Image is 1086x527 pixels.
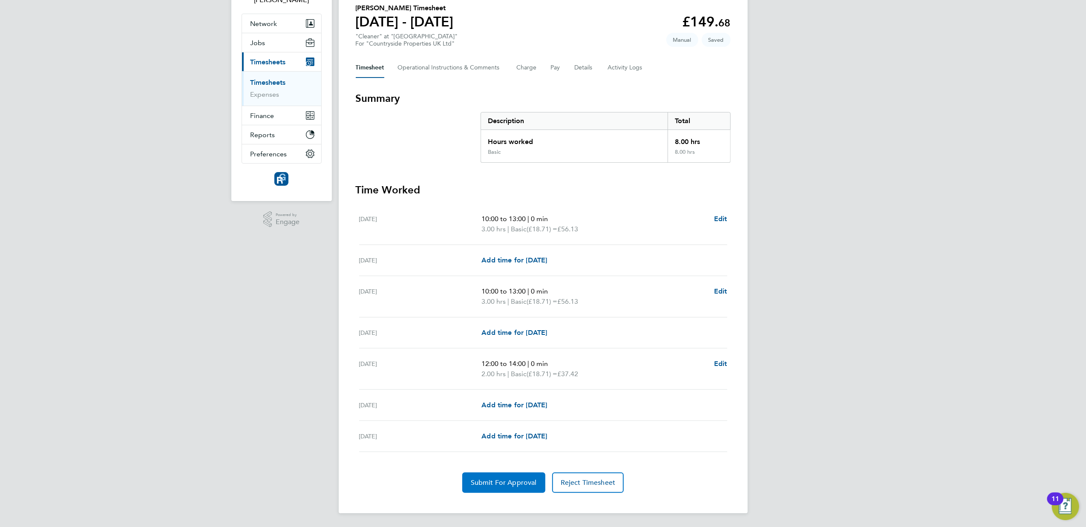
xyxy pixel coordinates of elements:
[1052,493,1079,520] button: Open Resource Center, 11 new notifications
[359,431,482,441] div: [DATE]
[356,13,454,30] h1: [DATE] - [DATE]
[552,472,624,493] button: Reject Timesheet
[531,287,548,295] span: 0 min
[356,92,731,493] section: Timesheet
[714,287,727,295] span: Edit
[481,297,506,305] span: 3.00 hrs
[481,112,668,130] div: Description
[481,130,668,149] div: Hours worked
[714,359,727,369] a: Edit
[719,17,731,29] span: 68
[242,144,321,163] button: Preferences
[527,297,557,305] span: (£18.71) =
[359,286,482,307] div: [DATE]
[561,478,616,487] span: Reject Timesheet
[462,472,545,493] button: Submit For Approval
[276,211,300,219] span: Powered by
[668,130,730,149] div: 8.00 hrs
[531,360,548,368] span: 0 min
[666,33,698,47] span: This timesheet was manually created.
[471,478,537,487] span: Submit For Approval
[356,92,731,105] h3: Summary
[359,400,482,410] div: [DATE]
[251,20,277,28] span: Network
[481,287,526,295] span: 10:00 to 13:00
[481,401,547,409] span: Add time for [DATE]
[398,58,503,78] button: Operational Instructions & Comments
[242,106,321,125] button: Finance
[517,58,537,78] button: Charge
[527,225,557,233] span: (£18.71) =
[481,225,506,233] span: 3.00 hrs
[359,255,482,265] div: [DATE]
[242,14,321,33] button: Network
[251,39,265,47] span: Jobs
[481,256,547,264] span: Add time for [DATE]
[557,370,578,378] span: £37.42
[668,149,730,162] div: 8.00 hrs
[359,214,482,234] div: [DATE]
[481,255,547,265] a: Add time for [DATE]
[608,58,644,78] button: Activity Logs
[481,215,526,223] span: 10:00 to 13:00
[481,112,731,163] div: Summary
[714,214,727,224] a: Edit
[488,149,501,156] div: Basic
[507,297,509,305] span: |
[251,78,286,86] a: Timesheets
[356,3,454,13] h2: [PERSON_NAME] Timesheet
[356,183,731,197] h3: Time Worked
[714,286,727,297] a: Edit
[511,297,527,307] span: Basic
[507,370,509,378] span: |
[251,112,274,120] span: Finance
[551,58,561,78] button: Pay
[531,215,548,223] span: 0 min
[359,328,482,338] div: [DATE]
[481,432,547,440] span: Add time for [DATE]
[481,400,547,410] a: Add time for [DATE]
[242,52,321,71] button: Timesheets
[242,33,321,52] button: Jobs
[575,58,594,78] button: Details
[356,33,458,47] div: "Cleaner" at "[GEOGRAPHIC_DATA]"
[356,58,384,78] button: Timesheet
[242,172,322,186] a: Go to home page
[242,125,321,144] button: Reports
[251,150,287,158] span: Preferences
[507,225,509,233] span: |
[251,58,286,66] span: Timesheets
[359,359,482,379] div: [DATE]
[481,370,506,378] span: 2.00 hrs
[527,370,557,378] span: (£18.71) =
[242,71,321,106] div: Timesheets
[714,215,727,223] span: Edit
[527,287,529,295] span: |
[511,369,527,379] span: Basic
[527,215,529,223] span: |
[481,328,547,338] a: Add time for [DATE]
[557,225,578,233] span: £56.13
[668,112,730,130] div: Total
[511,224,527,234] span: Basic
[527,360,529,368] span: |
[274,172,288,186] img: resourcinggroup-logo-retina.png
[263,211,300,228] a: Powered byEngage
[251,90,279,98] a: Expenses
[481,328,547,337] span: Add time for [DATE]
[714,360,727,368] span: Edit
[702,33,731,47] span: This timesheet is Saved.
[1051,499,1059,510] div: 11
[251,131,275,139] span: Reports
[356,40,458,47] div: For "Countryside Properties UK Ltd"
[557,297,578,305] span: £56.13
[481,431,547,441] a: Add time for [DATE]
[683,14,731,30] app-decimal: £149.
[276,219,300,226] span: Engage
[481,360,526,368] span: 12:00 to 14:00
